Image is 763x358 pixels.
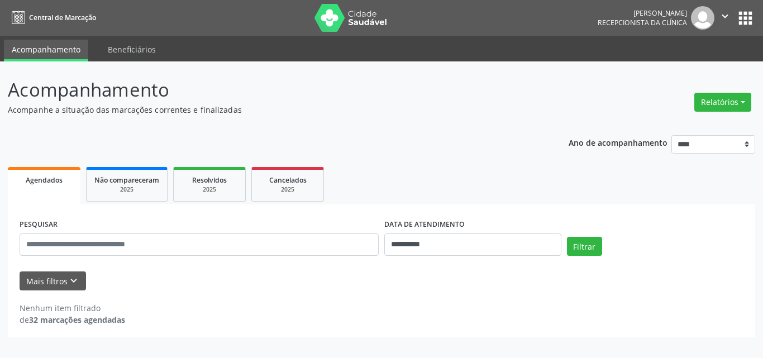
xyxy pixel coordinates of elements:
[719,10,731,22] i: 
[29,314,125,325] strong: 32 marcações agendadas
[8,104,531,116] p: Acompanhe a situação das marcações correntes e finalizadas
[384,216,465,233] label: DATA DE ATENDIMENTO
[260,185,316,194] div: 2025
[598,18,687,27] span: Recepcionista da clínica
[567,237,602,256] button: Filtrar
[20,302,125,314] div: Nenhum item filtrado
[94,175,159,185] span: Não compareceram
[20,314,125,326] div: de
[68,275,80,287] i: keyboard_arrow_down
[20,271,86,291] button: Mais filtroskeyboard_arrow_down
[269,175,307,185] span: Cancelados
[569,135,667,149] p: Ano de acompanhamento
[192,175,227,185] span: Resolvidos
[29,13,96,22] span: Central de Marcação
[694,93,751,112] button: Relatórios
[182,185,237,194] div: 2025
[736,8,755,28] button: apps
[598,8,687,18] div: [PERSON_NAME]
[4,40,88,61] a: Acompanhamento
[8,8,96,27] a: Central de Marcação
[20,216,58,233] label: PESQUISAR
[26,175,63,185] span: Agendados
[94,185,159,194] div: 2025
[691,6,714,30] img: img
[8,76,531,104] p: Acompanhamento
[100,40,164,59] a: Beneficiários
[714,6,736,30] button: 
